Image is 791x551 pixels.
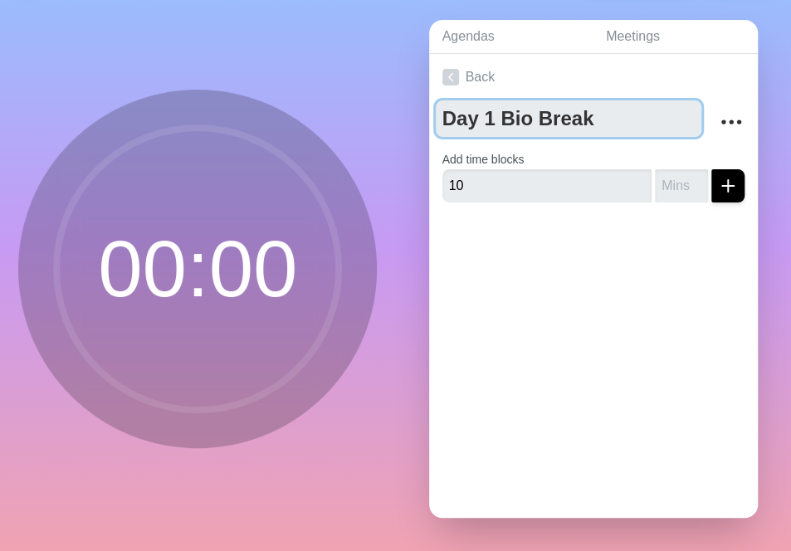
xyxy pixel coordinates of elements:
button: More [715,105,748,139]
label: Add time blocks [442,153,525,166]
a: Meetings [593,20,758,54]
a: Back [429,54,759,100]
input: Mins [655,169,708,202]
a: Agendas [429,20,593,54]
input: Name [442,169,652,202]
